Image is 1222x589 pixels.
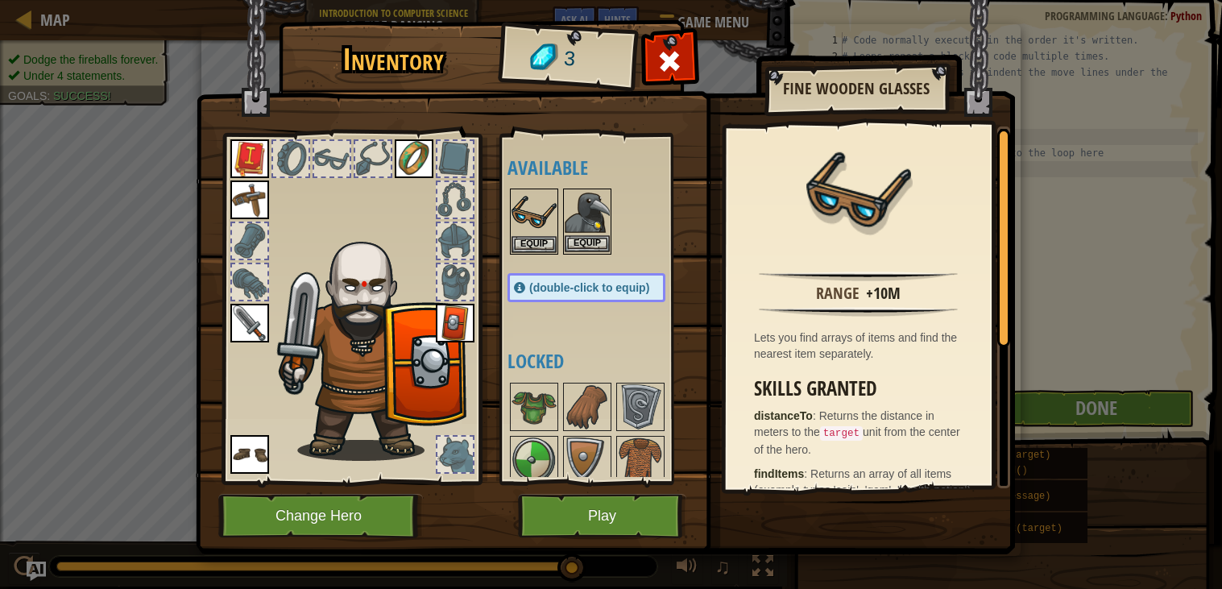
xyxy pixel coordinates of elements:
span: : [813,409,819,422]
img: portrait.png [395,139,433,178]
img: portrait.png [436,304,474,342]
button: Play [518,494,686,538]
span: : [804,467,810,480]
strong: findItems [754,467,804,480]
img: portrait.png [230,304,269,342]
button: Equip [512,236,557,253]
code: target [820,426,863,441]
strong: distanceTo [754,409,813,422]
img: portrait.png [230,435,269,474]
img: portrait.png [512,384,557,429]
span: Returns an array of all items (example types 'coin', 'gem', 'health-potion') within eyesight ( m ... [754,467,971,530]
h2: Fine Wooden Glasses [781,80,932,97]
img: portrait.png [230,180,269,219]
h3: Skills Granted [754,378,971,400]
button: Equip [565,235,610,252]
div: Lets you find arrays of items and find the nearest item separately. [754,330,971,362]
img: portrait.png [512,438,557,483]
span: Returns the distance in meters to the unit from the center of the hero. [754,409,960,456]
div: +10m [866,282,901,305]
h1: Inventory [290,43,495,77]
span: 3 [563,44,577,74]
img: portrait.png [618,438,663,483]
h4: Locked [507,350,698,371]
img: portrait.png [565,384,610,429]
img: hr.png [759,272,958,281]
span: (double-click to equip) [529,281,649,294]
img: portrait.png [512,190,557,235]
img: portrait.png [806,139,911,243]
img: shield_m2.png [271,226,468,461]
div: Range [816,282,860,305]
img: portrait.png [618,384,663,429]
h4: Available [507,157,698,178]
img: hr.png [759,307,958,317]
img: portrait.png [230,139,269,178]
button: Change Hero [218,494,423,538]
img: portrait.png [565,438,610,483]
img: portrait.png [565,190,610,235]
